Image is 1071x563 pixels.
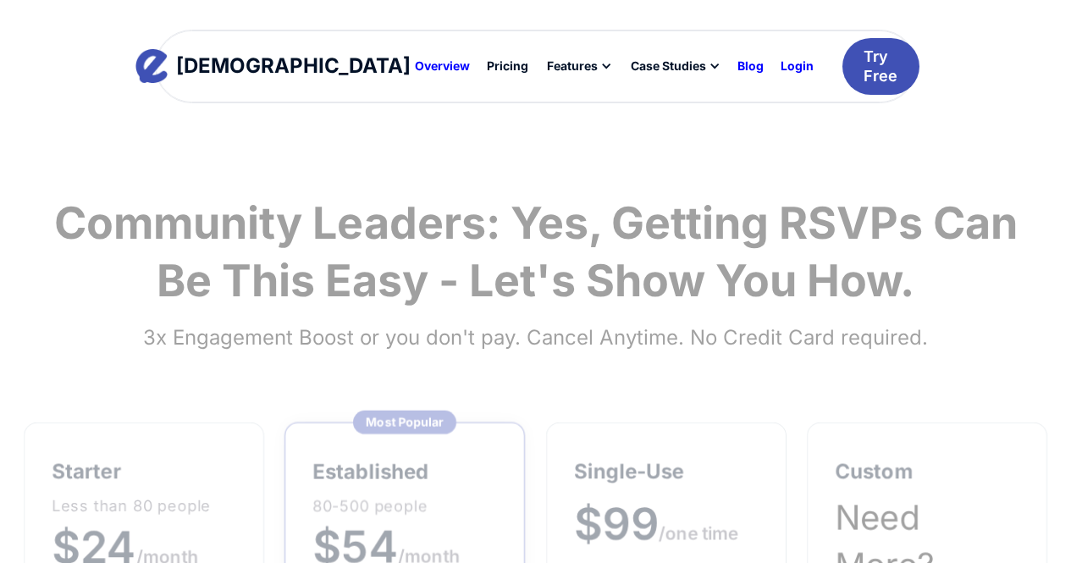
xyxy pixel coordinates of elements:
[659,523,738,544] span: /one time
[176,56,411,76] div: [DEMOGRAPHIC_DATA]
[631,60,706,72] div: Case Studies
[353,411,456,434] div: Most Popular
[415,60,470,72] div: Overview
[478,52,537,80] a: Pricing
[835,459,1019,486] h5: Custom
[864,47,897,86] div: Try Free
[312,494,497,517] p: 80-500 people
[24,317,1047,358] h4: 3x Engagement Boost or you don't pay. Cancel Anytime. No Credit Card required.
[737,60,764,72] div: Blog
[729,52,772,80] a: Blog
[772,52,822,80] a: Login
[52,494,236,517] p: Less than 80 people
[621,52,729,80] div: Case Studies
[547,60,598,72] div: Features
[574,498,659,551] span: $99
[574,459,759,486] h5: Single-Use
[152,49,395,83] a: home
[406,52,478,80] a: Overview
[52,459,236,486] h5: starter
[842,38,919,95] a: Try Free
[24,195,1047,309] h1: Community Leaders: Yes, Getting RSVPs Can Be This Easy - Let's Show You How.
[487,60,528,72] div: Pricing
[537,52,621,80] div: Features
[312,459,497,486] h5: established
[781,60,814,72] div: Login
